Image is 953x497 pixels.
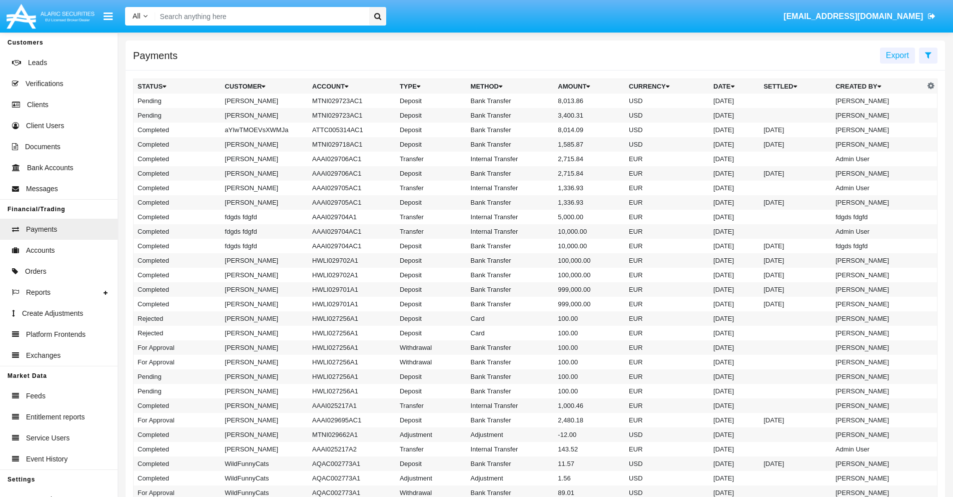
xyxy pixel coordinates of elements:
[709,442,759,456] td: [DATE]
[709,326,759,340] td: [DATE]
[308,181,396,195] td: AAAI029705AC1
[779,3,940,31] a: [EMAIL_ADDRESS][DOMAIN_NAME]
[396,355,467,369] td: Withdrawal
[467,427,554,442] td: Adjustment
[396,297,467,311] td: Deposit
[396,123,467,137] td: Deposit
[221,210,308,224] td: fdgds fdgfd
[831,369,924,384] td: [PERSON_NAME]
[221,456,308,471] td: WildFunnyCats
[831,166,924,181] td: [PERSON_NAME]
[396,369,467,384] td: Deposit
[709,471,759,485] td: [DATE]
[709,152,759,166] td: [DATE]
[308,282,396,297] td: HWLI029701A1
[221,282,308,297] td: [PERSON_NAME]
[221,471,308,485] td: WildFunnyCats
[308,398,396,413] td: AAAI025217A1
[467,398,554,413] td: Internal Transfer
[625,340,709,355] td: EUR
[467,123,554,137] td: Bank Transfer
[22,308,83,319] span: Create Adjustments
[709,268,759,282] td: [DATE]
[26,454,68,464] span: Event History
[554,253,625,268] td: 100,000.00
[396,268,467,282] td: Deposit
[134,94,221,108] td: Pending
[625,224,709,239] td: EUR
[554,210,625,224] td: 5,000.00
[831,181,924,195] td: Admin User
[396,340,467,355] td: Withdrawal
[134,224,221,239] td: Completed
[554,297,625,311] td: 999,000.00
[125,11,155,22] a: All
[467,108,554,123] td: Bank Transfer
[467,384,554,398] td: Bank Transfer
[221,181,308,195] td: [PERSON_NAME]
[221,268,308,282] td: [PERSON_NAME]
[554,384,625,398] td: 100.00
[396,326,467,340] td: Deposit
[467,210,554,224] td: Internal Transfer
[625,166,709,181] td: EUR
[625,427,709,442] td: USD
[134,456,221,471] td: Completed
[467,369,554,384] td: Bank Transfer
[396,152,467,166] td: Transfer
[26,412,85,422] span: Entitlement reports
[396,94,467,108] td: Deposit
[709,427,759,442] td: [DATE]
[759,239,831,253] td: [DATE]
[308,210,396,224] td: AAAI029704A1
[759,195,831,210] td: [DATE]
[554,166,625,181] td: 2,715.84
[886,51,909,60] span: Export
[625,195,709,210] td: EUR
[709,369,759,384] td: [DATE]
[625,456,709,471] td: USD
[467,282,554,297] td: Bank Transfer
[554,326,625,340] td: 100.00
[831,195,924,210] td: [PERSON_NAME]
[759,123,831,137] td: [DATE]
[880,48,915,64] button: Export
[709,181,759,195] td: [DATE]
[709,195,759,210] td: [DATE]
[831,326,924,340] td: [PERSON_NAME]
[759,79,831,94] th: Settled
[308,413,396,427] td: AAAI029695AC1
[26,245,55,256] span: Accounts
[831,79,924,94] th: Created By
[221,94,308,108] td: [PERSON_NAME]
[25,142,61,152] span: Documents
[759,166,831,181] td: [DATE]
[554,181,625,195] td: 1,336.93
[134,137,221,152] td: Completed
[308,297,396,311] td: HWLI029701A1
[134,282,221,297] td: Completed
[25,266,47,277] span: Orders
[625,442,709,456] td: EUR
[554,195,625,210] td: 1,336.93
[625,152,709,166] td: EUR
[467,355,554,369] td: Bank Transfer
[308,311,396,326] td: HWLI027256A1
[467,195,554,210] td: Bank Transfer
[308,137,396,152] td: MTNI029718AC1
[467,311,554,326] td: Card
[221,224,308,239] td: fdgds fdgfd
[396,427,467,442] td: Adjustment
[467,152,554,166] td: Internal Transfer
[396,442,467,456] td: Transfer
[221,369,308,384] td: [PERSON_NAME]
[134,442,221,456] td: Completed
[134,369,221,384] td: Pending
[26,329,86,340] span: Platform Frontends
[554,471,625,485] td: 1.56
[467,471,554,485] td: Adjustment
[625,282,709,297] td: EUR
[831,355,924,369] td: [PERSON_NAME]
[625,108,709,123] td: USD
[625,398,709,413] td: EUR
